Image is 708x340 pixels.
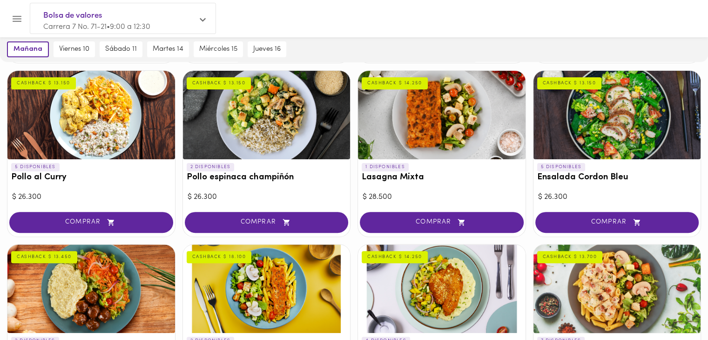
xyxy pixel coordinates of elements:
[537,77,602,89] div: CASHBACK $ 13.150
[187,77,251,89] div: CASHBACK $ 13.150
[187,163,235,171] p: 2 DISPONIBLES
[183,245,351,333] div: Salmón toscana
[11,173,171,183] h3: Pollo al Curry
[43,23,150,31] span: Carrera 7 No. 71-21 • 9:00 a 12:30
[21,218,162,226] span: COMPRAR
[13,45,42,54] span: mañana
[185,212,349,233] button: COMPRAR
[248,41,286,57] button: jueves 16
[196,218,337,226] span: COMPRAR
[59,45,89,54] span: viernes 10
[105,45,137,54] span: sábado 11
[535,212,699,233] button: COMPRAR
[6,7,28,30] button: Menu
[360,212,524,233] button: COMPRAR
[199,45,237,54] span: miércoles 15
[54,41,95,57] button: viernes 10
[362,77,428,89] div: CASHBACK $ 14.250
[183,71,351,159] div: Pollo espinaca champiñón
[153,45,183,54] span: martes 14
[11,251,77,263] div: CASHBACK $ 13.450
[100,41,142,57] button: sábado 11
[358,245,526,333] div: Tilapia parmesana
[362,163,409,171] p: 1 DISPONIBLES
[538,192,696,203] div: $ 26.300
[358,71,526,159] div: Lasagna Mixta
[11,77,76,89] div: CASHBACK $ 13.150
[43,10,193,22] span: Bolsa de valores
[362,251,428,263] div: CASHBACK $ 14.250
[187,173,347,183] h3: Pollo espinaca champiñón
[362,173,522,183] h3: Lasagna Mixta
[147,41,189,57] button: martes 14
[7,71,175,159] div: Pollo al Curry
[363,192,521,203] div: $ 28.500
[547,218,688,226] span: COMPRAR
[253,45,281,54] span: jueves 16
[7,41,49,57] button: mañana
[654,286,699,331] iframe: Messagebird Livechat Widget
[9,212,173,233] button: COMPRAR
[187,251,252,263] div: CASHBACK $ 18.100
[188,192,346,203] div: $ 26.300
[371,218,512,226] span: COMPRAR
[7,245,175,333] div: Albóndigas BBQ
[533,71,701,159] div: Ensalada Cordon Bleu
[537,251,603,263] div: CASHBACK $ 13.700
[12,192,170,203] div: $ 26.300
[194,41,243,57] button: miércoles 15
[533,245,701,333] div: Pollo carbonara
[537,163,586,171] p: 5 DISPONIBLES
[11,163,60,171] p: 5 DISPONIBLES
[537,173,697,183] h3: Ensalada Cordon Bleu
